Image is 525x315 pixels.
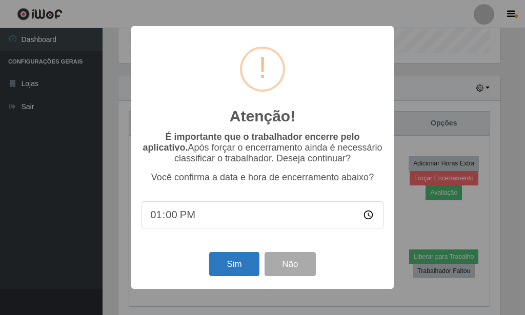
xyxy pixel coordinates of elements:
button: Não [265,252,315,276]
b: É importante que o trabalhador encerre pelo aplicativo. [143,132,359,153]
p: Você confirma a data e hora de encerramento abaixo? [142,172,383,183]
h2: Atenção! [230,107,295,125]
p: Após forçar o encerramento ainda é necessário classificar o trabalhador. Deseja continuar? [142,132,383,164]
button: Sim [209,252,259,276]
